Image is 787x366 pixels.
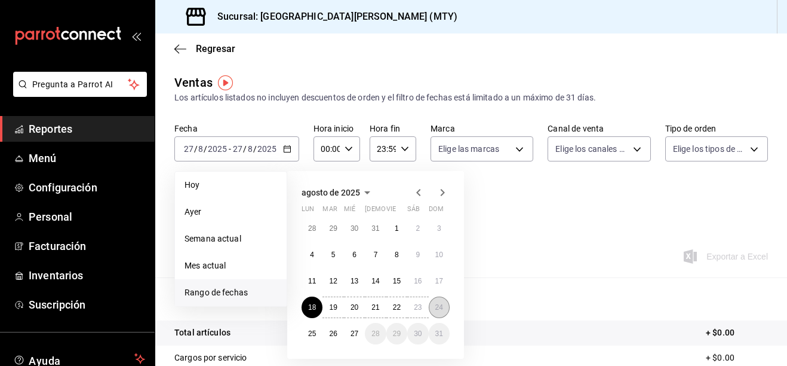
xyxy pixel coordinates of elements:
a: Pregunta a Parrot AI [8,87,147,99]
abbr: 9 de agosto de 2025 [416,251,420,259]
abbr: 13 de agosto de 2025 [351,277,358,285]
abbr: 23 de agosto de 2025 [414,303,422,312]
p: + $0.00 [706,352,768,364]
abbr: martes [322,205,337,218]
button: Regresar [174,43,235,54]
button: 19 de agosto de 2025 [322,297,343,318]
button: 8 de agosto de 2025 [386,244,407,266]
button: 11 de agosto de 2025 [302,270,322,292]
button: 30 de julio de 2025 [344,218,365,239]
button: 13 de agosto de 2025 [344,270,365,292]
h3: Sucursal: [GEOGRAPHIC_DATA][PERSON_NAME] (MTY) [208,10,457,24]
span: Semana actual [185,233,277,245]
abbr: lunes [302,205,314,218]
input: ---- [257,144,277,154]
button: 3 de agosto de 2025 [429,218,450,239]
button: 29 de agosto de 2025 [386,323,407,344]
label: Fecha [174,124,299,133]
label: Hora inicio [313,124,360,133]
abbr: 19 de agosto de 2025 [329,303,337,312]
button: 16 de agosto de 2025 [407,270,428,292]
abbr: 31 de agosto de 2025 [435,330,443,338]
span: Regresar [196,43,235,54]
label: Hora fin [370,124,416,133]
button: 21 de agosto de 2025 [365,297,386,318]
abbr: 16 de agosto de 2025 [414,277,422,285]
span: - [229,144,231,154]
button: 9 de agosto de 2025 [407,244,428,266]
p: Total artículos [174,327,230,339]
abbr: 7 de agosto de 2025 [374,251,378,259]
button: 31 de agosto de 2025 [429,323,450,344]
abbr: miércoles [344,205,355,218]
span: Pregunta a Parrot AI [32,78,128,91]
button: 25 de agosto de 2025 [302,323,322,344]
abbr: 4 de agosto de 2025 [310,251,314,259]
button: 23 de agosto de 2025 [407,297,428,318]
span: Personal [29,209,145,225]
button: 29 de julio de 2025 [322,218,343,239]
span: / [194,144,198,154]
button: 28 de agosto de 2025 [365,323,386,344]
div: Los artículos listados no incluyen descuentos de orden y el filtro de fechas está limitado a un m... [174,91,768,104]
abbr: 27 de agosto de 2025 [351,330,358,338]
button: 27 de agosto de 2025 [344,323,365,344]
abbr: 28 de agosto de 2025 [371,330,379,338]
abbr: viernes [386,205,396,218]
span: Elige los canales de venta [555,143,628,155]
abbr: 29 de agosto de 2025 [393,330,401,338]
button: 22 de agosto de 2025 [386,297,407,318]
abbr: 29 de julio de 2025 [329,224,337,233]
button: 31 de julio de 2025 [365,218,386,239]
span: Ayer [185,206,277,218]
abbr: 12 de agosto de 2025 [329,277,337,285]
abbr: 2 de agosto de 2025 [416,224,420,233]
abbr: 30 de julio de 2025 [351,224,358,233]
abbr: 30 de agosto de 2025 [414,330,422,338]
label: Canal de venta [548,124,650,133]
abbr: 20 de agosto de 2025 [351,303,358,312]
span: agosto de 2025 [302,188,360,197]
button: 17 de agosto de 2025 [429,270,450,292]
abbr: domingo [429,205,444,218]
abbr: 24 de agosto de 2025 [435,303,443,312]
button: 1 de agosto de 2025 [386,218,407,239]
div: Ventas [174,74,213,91]
span: Rango de fechas [185,286,277,299]
input: -- [247,144,253,154]
button: agosto de 2025 [302,185,374,200]
abbr: 22 de agosto de 2025 [393,303,401,312]
abbr: 26 de agosto de 2025 [329,330,337,338]
abbr: 17 de agosto de 2025 [435,277,443,285]
input: -- [183,144,194,154]
abbr: 3 de agosto de 2025 [437,224,441,233]
span: / [253,144,257,154]
button: 2 de agosto de 2025 [407,218,428,239]
abbr: 31 de julio de 2025 [371,224,379,233]
span: Mes actual [185,260,277,272]
input: ---- [207,144,228,154]
span: / [204,144,207,154]
button: 14 de agosto de 2025 [365,270,386,292]
span: Facturación [29,238,145,254]
abbr: 11 de agosto de 2025 [308,277,316,285]
label: Tipo de orden [665,124,768,133]
abbr: 15 de agosto de 2025 [393,277,401,285]
button: 7 de agosto de 2025 [365,244,386,266]
button: 10 de agosto de 2025 [429,244,450,266]
button: 26 de agosto de 2025 [322,323,343,344]
input: -- [232,144,243,154]
abbr: 10 de agosto de 2025 [435,251,443,259]
span: Hoy [185,179,277,191]
span: / [243,144,247,154]
button: 5 de agosto de 2025 [322,244,343,266]
abbr: 25 de agosto de 2025 [308,330,316,338]
span: Ayuda [29,352,130,366]
button: Pregunta a Parrot AI [13,72,147,97]
span: Configuración [29,179,145,196]
img: Tooltip marker [218,75,233,90]
span: Inventarios [29,267,145,283]
input: -- [198,144,204,154]
button: 18 de agosto de 2025 [302,297,322,318]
